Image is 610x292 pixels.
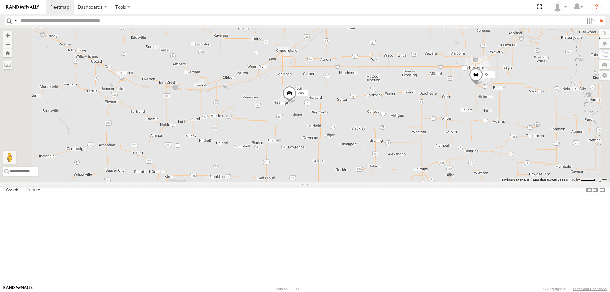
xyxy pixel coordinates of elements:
button: Keyboard shortcuts [502,178,529,182]
button: Drag Pegman onto the map to open Street View [3,151,16,164]
label: Measure [3,60,12,69]
label: Dock Summary Table to the Left [586,186,592,195]
span: 10 km [572,178,580,181]
button: Zoom Home [3,49,12,57]
span: 246 [298,91,304,95]
a: Terms and Conditions [573,287,607,291]
span: Map data ©2025 Google [533,178,568,181]
div: Steve Basgall [551,2,569,12]
label: Fences [23,186,44,194]
button: Zoom in [3,31,12,40]
span: 232 [484,72,491,77]
label: Hide Summary Table [599,186,605,195]
a: Terms (opens in new tab) [600,179,607,181]
img: rand-logo.svg [6,5,39,9]
label: Dock Summary Table to the Right [592,186,599,195]
label: Search Query [13,16,18,25]
label: Map Settings [599,71,610,80]
div: © Copyright 2025 - [543,287,607,291]
div: Version: 306.00 [276,287,300,291]
button: Zoom out [3,40,12,49]
button: Map Scale: 10 km per 43 pixels [570,178,597,182]
label: Search Filter Options [584,16,598,25]
label: Assets [3,186,23,194]
i: ? [592,2,602,12]
a: Visit our Website [3,286,33,292]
